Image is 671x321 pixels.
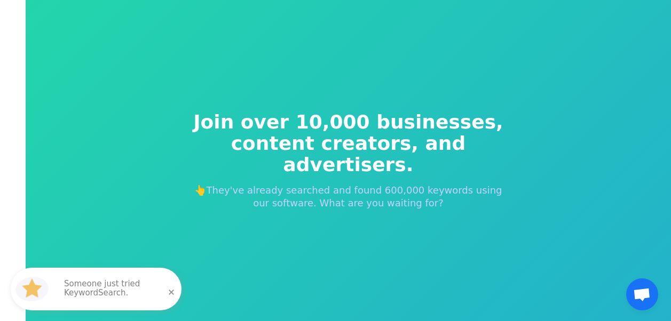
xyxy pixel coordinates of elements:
[626,278,658,310] div: Open chat
[186,184,511,210] p: 👆They've already searched and found 600,000 keywords using our software. What are you waiting for?
[64,279,171,299] p: Someone just tried KeywordSearch.
[13,270,51,308] img: HubSpot
[186,133,511,175] span: content creators, and advertisers.
[186,111,511,133] span: Join over 10,000 businesses,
